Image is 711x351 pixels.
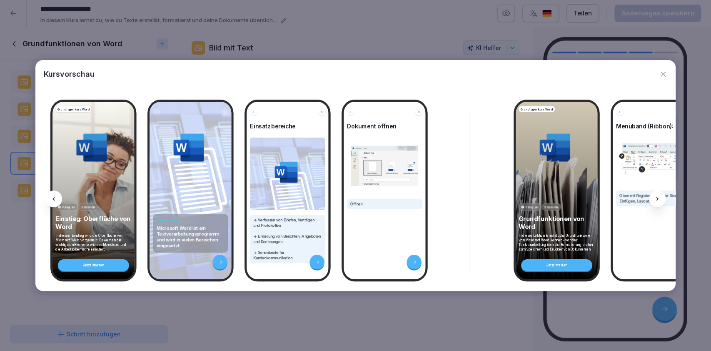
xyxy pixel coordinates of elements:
h4: Menüband (Ribbon): [616,123,691,130]
h4: Was ist Word? [157,218,225,223]
div: Jetzt starten [521,259,592,271]
p: Grundlagenkurs Word [57,107,90,112]
p: Microsoft Word ist ein Textverarbeitungsprogramm und wird in vielen Bereichen eingesetzt. [157,225,225,248]
p: Fällig am [62,205,76,209]
p: 5 Schritte [544,205,559,209]
p: Grundfunktionen von Word [519,215,595,231]
img: Bild und Text Vorschau [347,138,422,194]
p: Fällig am [526,205,539,209]
p: Grundlagenkurs Word [521,107,553,112]
p: Oben mit Registerkarten wie Start, Einfügen, Layout. [619,193,688,203]
div: Jetzt starten [58,259,129,271]
p: -> Verfassen von Briefen, Verträgen und Protokollen -> Erstellung von Berichten, Angeboten und Re... [253,217,322,261]
p: 3 Schritte [81,205,95,209]
img: Bild und Text Vorschau [250,138,325,210]
img: Bild und Text Vorschau [616,138,691,186]
p: Kursvorschau [44,68,95,80]
p: Einstieg: Oberfläche von Word [55,215,132,231]
p: Öffnen [350,201,419,206]
h4: Dokument öffnen [347,123,422,130]
p: In dieser Lektion lernst du die Grundfunktionen von Microsoft Word kennen – von der Textverarbeit... [519,233,595,251]
h4: Einsatzbereiche [250,123,325,130]
p: In diesem Einstieg wird die Oberfläche von Microsoft Word vorgestellt. Es werden die wichtigsten ... [55,233,132,251]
